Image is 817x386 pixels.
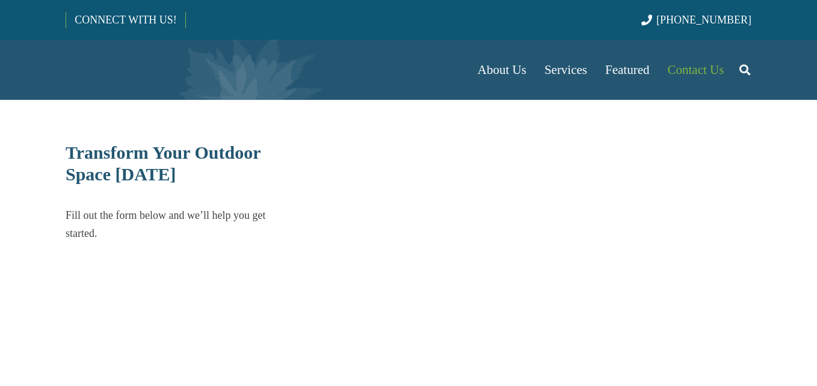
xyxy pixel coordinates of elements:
span: Transform Your Outdoor Space [DATE] [66,142,261,184]
a: CONNECT WITH US! [66,5,185,34]
a: Borst-Logo [66,46,265,94]
span: About Us [478,63,526,77]
span: Contact Us [668,63,724,77]
a: Services [535,40,596,100]
span: Services [544,63,587,77]
a: Search [733,55,757,85]
p: Fill out the form below and we’ll help you get started. [66,206,290,242]
a: Contact Us [659,40,733,100]
a: [PHONE_NUMBER] [641,14,751,26]
a: Featured [596,40,658,100]
a: About Us [469,40,535,100]
span: Featured [605,63,649,77]
span: [PHONE_NUMBER] [656,14,751,26]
